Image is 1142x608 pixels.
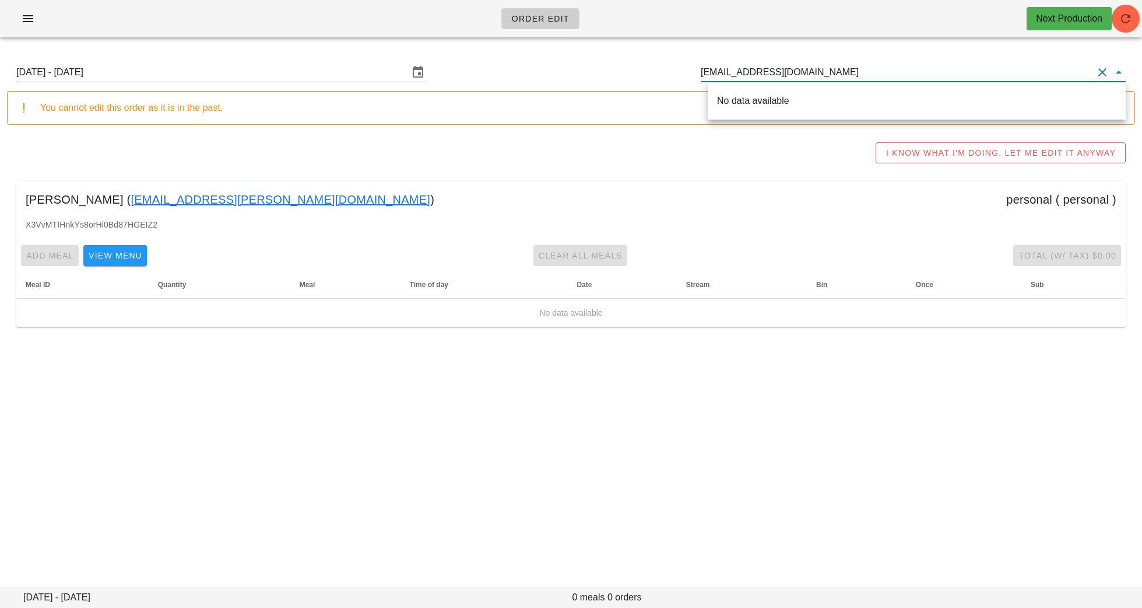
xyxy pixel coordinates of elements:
[916,281,933,289] span: Once
[16,218,1126,240] div: X3VvMTIHnkYs8orHi0Bd87HGEIZ2
[16,271,149,299] th: Meal ID: Not sorted. Activate to sort ascending.
[16,299,1126,327] td: No data available
[300,281,315,289] span: Meal
[1095,65,1109,79] button: Clear Customer
[400,271,568,299] th: Time of day: Not sorted. Activate to sort ascending.
[567,271,676,299] th: Date: Not sorted. Activate to sort ascending.
[807,271,906,299] th: Bin: Not sorted. Activate to sort ascending.
[83,245,147,266] button: View Menu
[290,271,400,299] th: Meal: Not sorted. Activate to sort ascending.
[876,142,1126,163] button: I KNOW WHAT I'M DOING, LET ME EDIT IT ANYWAY
[906,271,1021,299] th: Once: Not sorted. Activate to sort ascending.
[816,281,827,289] span: Bin
[131,190,430,209] a: [EMAIL_ADDRESS][PERSON_NAME][DOMAIN_NAME]
[40,103,223,113] span: You cannot edit this order as it is in the past.
[886,148,1116,158] span: I KNOW WHAT I'M DOING, LET ME EDIT IT ANYWAY
[577,281,592,289] span: Date
[1031,281,1044,289] span: Sub
[16,181,1126,218] div: [PERSON_NAME] ( ) personal ( personal )
[158,281,187,289] span: Quantity
[501,8,579,29] a: Order Edit
[686,281,710,289] span: Stream
[149,271,290,299] th: Quantity: Not sorted. Activate to sort ascending.
[717,95,1116,106] div: No data available
[1036,12,1102,26] div: Next Production
[410,281,448,289] span: Time of day
[26,281,50,289] span: Meal ID
[88,251,142,260] span: View Menu
[1021,271,1126,299] th: Sub: Not sorted. Activate to sort ascending.
[511,14,570,23] span: Order Edit
[677,271,807,299] th: Stream: Not sorted. Activate to sort ascending.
